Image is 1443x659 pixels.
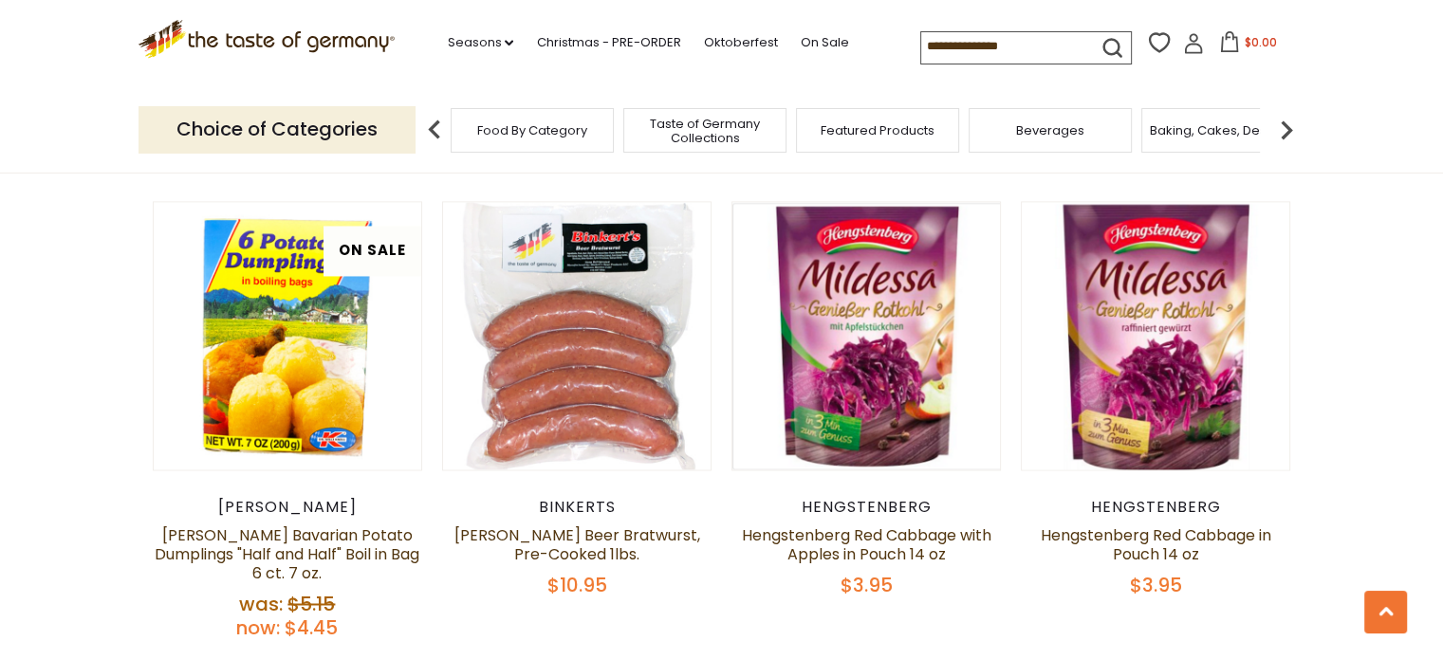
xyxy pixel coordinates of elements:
[1130,572,1182,598] span: $3.95
[236,614,280,641] label: Now:
[546,572,606,598] span: $10.95
[447,32,513,53] a: Seasons
[153,498,423,517] div: [PERSON_NAME]
[629,117,781,145] a: Taste of Germany Collections
[443,202,712,470] img: Binkert
[703,32,777,53] a: Oktoberfest
[1041,524,1271,565] a: Hengstenberg Red Cabbage in Pouch 14 oz
[1208,31,1288,60] button: $0.00
[1016,123,1084,137] a: Beverages
[416,111,453,149] img: previous arrow
[1150,123,1297,137] a: Baking, Cakes, Desserts
[477,123,587,137] a: Food By Category
[731,498,1002,517] div: Hengstenberg
[1021,498,1291,517] div: Hengstenberg
[139,106,416,153] p: Choice of Categories
[841,572,893,598] span: $3.95
[1244,34,1276,50] span: $0.00
[800,32,848,53] a: On Sale
[287,591,335,617] span: $5.15
[453,524,699,565] a: [PERSON_NAME] Beer Bratwurst, Pre-Cooked 1lbs.
[1267,111,1305,149] img: next arrow
[154,202,422,470] img: Dr. Knoll Bavarian Potato Dumplings "Half and Half" Boil in Bag 6 ct. 7 oz.
[732,202,1001,470] img: Hengstenberg Red Cabbage with Apples in Pouch 14 oz
[1022,202,1290,472] img: Hengstenberg Red Cabbage in Pouch 14 oz
[155,524,419,584] a: [PERSON_NAME] Bavarian Potato Dumplings "Half and Half" Boil in Bag 6 ct. 7 oz.
[285,614,338,641] span: $4.45
[821,123,934,137] a: Featured Products
[742,524,991,565] a: Hengstenberg Red Cabbage with Apples in Pouch 14 oz
[536,32,680,53] a: Christmas - PRE-ORDER
[239,591,283,617] label: Was:
[442,498,712,517] div: Binkerts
